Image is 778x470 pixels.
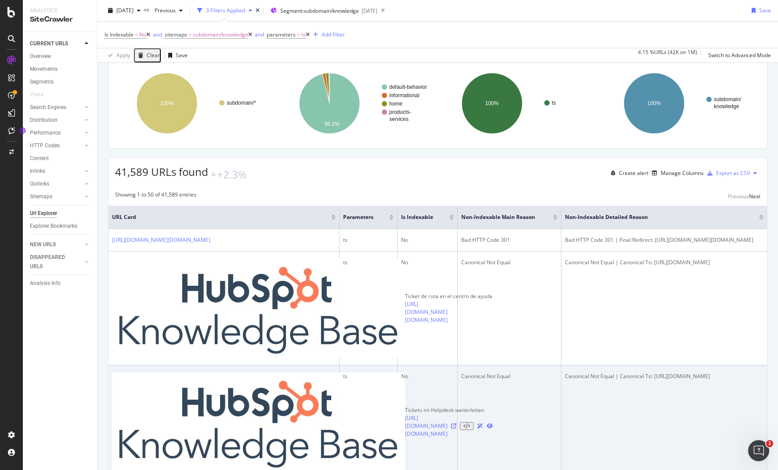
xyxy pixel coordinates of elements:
[227,100,256,106] text: subdomain/*
[30,141,82,150] a: HTTP Codes
[389,92,420,98] text: informational
[648,168,704,179] button: Manage Columns
[153,31,162,38] div: and
[401,372,454,380] div: No
[256,8,260,13] div: times
[134,48,161,62] button: Clear
[389,84,427,90] text: default-behavior
[401,236,454,244] div: No
[619,169,648,177] div: Create alert
[477,422,483,430] a: AI Url Details
[728,191,749,201] button: Previous
[212,173,215,176] img: Equal
[176,51,188,59] div: Save
[160,100,174,106] text: 100%
[30,65,91,74] a: Movements
[460,422,474,430] button: View HTML Source
[602,65,760,142] svg: A chart.
[485,100,499,106] text: 100%
[194,4,256,18] button: 3 Filters Applied
[310,29,345,40] button: Add Filter
[280,7,359,15] span: Segment: subdomain/knowledge
[30,128,82,138] a: Performance
[708,51,771,59] div: Switch to Advanced Mode
[30,90,52,99] a: Visits
[565,213,746,221] span: Non-Indexable Detailed Reason
[461,236,558,244] div: Bad HTTP Code 301
[278,65,436,142] svg: A chart.
[565,236,764,244] div: Bad HTTP Code 301 | Final Redirect: [URL][DOMAIN_NAME][DOMAIN_NAME]
[116,51,130,59] div: Apply
[638,48,697,62] div: 4.15 % URLs ( 42K on 1M )
[401,259,454,266] div: No
[144,6,151,13] span: vs
[267,4,377,18] button: Segment:subdomain/knowledge[DATE]
[30,39,82,48] a: CURRENT URLS
[30,167,82,176] a: Inlinks
[30,65,58,74] div: Movements
[115,65,273,142] svg: A chart.
[565,372,764,380] div: Canonical Not Equal | Canonical To: [URL][DOMAIN_NAME]
[461,213,540,221] span: Non-Indexable Main Reason
[461,259,558,266] div: Canonical Not Equal
[112,259,405,358] img: main image
[30,253,82,271] a: DISAPPEARED URLS
[749,191,760,201] button: Next
[759,7,771,14] div: Save
[115,191,196,201] div: Showing 1 to 50 of 41,589 entries
[749,193,760,200] div: Next
[440,65,598,142] svg: A chart.
[30,77,91,87] a: Segments
[30,128,61,138] div: Performance
[30,141,60,150] div: HTTP Codes
[30,240,56,249] div: NEW URLS
[150,30,165,39] button: and
[405,300,448,324] a: [URL][DOMAIN_NAME][DOMAIN_NAME]
[147,51,160,59] div: Clear
[648,100,661,106] text: 100%
[401,213,436,221] span: Is Indexable
[30,167,45,176] div: Inlinks
[30,222,77,231] div: Explorer Bookmarks
[115,164,208,179] span: 41,589 URLs found
[714,103,739,109] text: knowledge
[322,31,345,38] div: Add Filter
[30,253,74,271] div: DISAPPEARED URLS
[165,31,187,38] span: sitemaps
[30,7,90,15] div: Analytics
[461,372,558,380] div: Canonical Not Equal
[30,222,91,231] a: Explorer Bookmarks
[165,48,188,62] button: Save
[30,52,91,61] a: Overview
[112,213,329,221] span: URL Card
[30,116,82,125] a: Distribution
[267,31,296,38] span: parameters
[343,213,376,221] span: parameters
[30,240,82,249] a: NEW URLS
[105,31,134,38] span: Is Indexable
[30,179,49,189] div: Outlinks
[451,423,456,429] a: Visit Online Page
[705,48,771,62] button: Switch to Advanced Mode
[30,209,91,218] a: Url Explorer
[30,77,54,87] div: Segments
[704,166,750,180] button: Export as CSV
[30,154,91,163] a: Content
[389,101,402,107] text: home
[135,31,138,38] span: =
[748,440,769,461] iframe: Intercom live chat
[139,29,146,41] span: No
[206,7,245,14] div: 3 Filters Applied
[343,372,394,380] div: ts
[105,4,144,18] button: [DATE]
[105,48,130,62] button: Apply
[728,193,749,200] div: Previous
[188,31,192,38] span: =
[343,236,394,244] div: ts
[607,166,648,180] button: Create alert
[252,30,267,39] button: and
[30,15,90,25] div: SiteCrawler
